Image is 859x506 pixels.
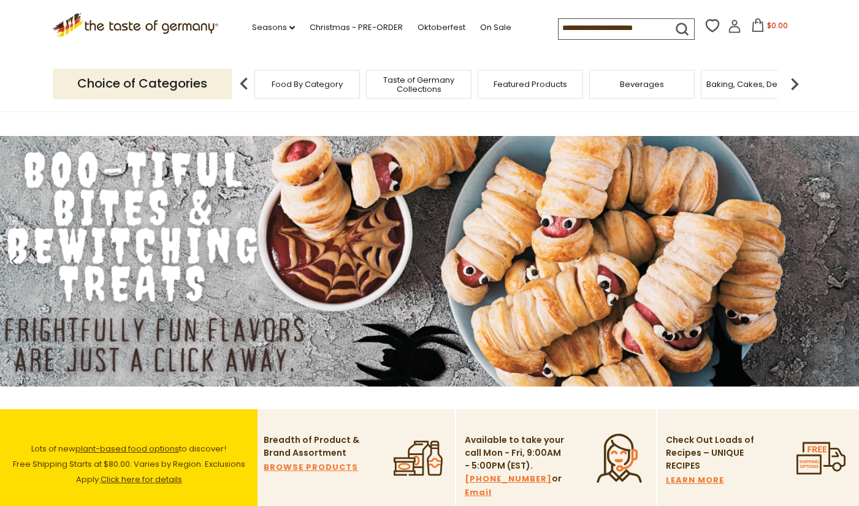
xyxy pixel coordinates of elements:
a: Baking, Cakes, Desserts [706,80,801,89]
a: Oktoberfest [418,21,465,34]
span: $0.00 [767,20,788,31]
img: previous arrow [232,72,256,96]
a: Food By Category [272,80,343,89]
a: Beverages [620,80,664,89]
p: Choice of Categories [53,69,232,99]
p: Breadth of Product & Brand Assortment [264,434,365,459]
p: Check Out Loads of Recipes – UNIQUE RECIPES [666,434,755,472]
img: next arrow [782,72,807,96]
p: Available to take your call Mon - Fri, 9:00AM - 5:00PM (EST). or [465,434,566,499]
a: BROWSE PRODUCTS [264,461,358,474]
span: Lots of new to discover! Free Shipping Starts at $80.00. Varies by Region. Exclusions Apply. [13,443,245,485]
a: Email [465,486,492,499]
a: Click here for details [101,474,182,485]
a: Taste of Germany Collections [370,75,468,94]
a: On Sale [480,21,511,34]
a: Featured Products [494,80,567,89]
a: plant-based food options [75,443,179,455]
a: Seasons [252,21,295,34]
a: LEARN MORE [666,474,724,487]
button: $0.00 [744,18,796,37]
a: [PHONE_NUMBER] [465,472,552,486]
a: Christmas - PRE-ORDER [310,21,403,34]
